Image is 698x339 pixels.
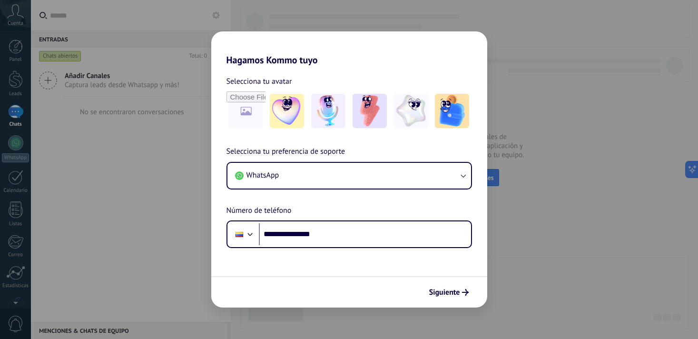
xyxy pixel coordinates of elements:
span: Selecciona tu avatar [226,75,292,88]
img: -5.jpeg [435,94,469,128]
span: Número de teléfono [226,205,292,217]
h2: Hagamos Kommo tuyo [211,31,487,66]
img: -3.jpeg [353,94,387,128]
img: -1.jpeg [270,94,304,128]
div: Colombia: + 57 [230,224,248,244]
span: Siguiente [429,289,460,296]
span: Selecciona tu preferencia de soporte [226,146,345,158]
span: WhatsApp [246,170,279,180]
button: Siguiente [425,284,473,300]
img: -4.jpeg [394,94,428,128]
button: WhatsApp [227,163,471,189]
img: -2.jpeg [311,94,345,128]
